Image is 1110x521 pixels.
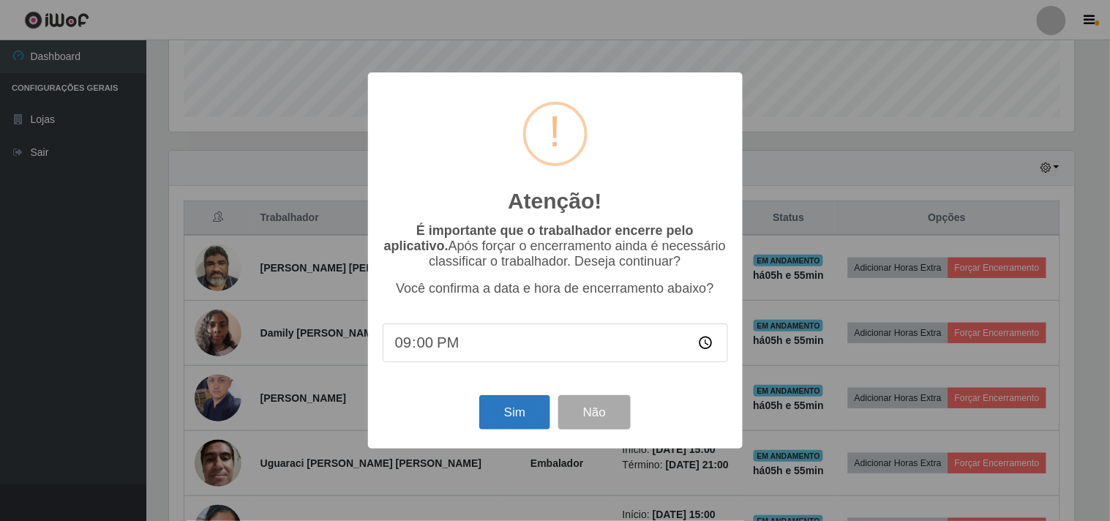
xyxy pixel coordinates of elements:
[479,395,550,430] button: Sim
[383,223,728,269] p: Após forçar o encerramento ainda é necessário classificar o trabalhador. Deseja continuar?
[384,223,694,253] b: É importante que o trabalhador encerre pelo aplicativo.
[508,188,601,214] h2: Atenção!
[383,281,728,296] p: Você confirma a data e hora de encerramento abaixo?
[558,395,631,430] button: Não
